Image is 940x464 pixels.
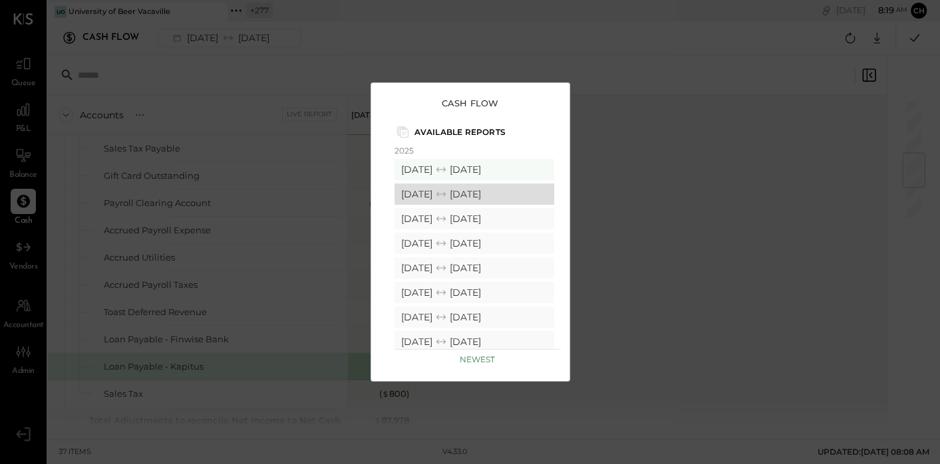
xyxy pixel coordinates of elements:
div: [DATE] [DATE] [394,208,554,229]
p: Newest [460,354,495,364]
div: [DATE] [DATE] [394,306,554,328]
div: [DATE] [DATE] [394,233,554,254]
h3: Cash Flow [442,98,499,108]
div: [DATE] [DATE] [394,159,554,180]
div: [DATE] [DATE] [394,183,554,205]
div: [DATE] [DATE] [394,257,554,279]
p: Available Reports [414,127,506,137]
p: 2025 [394,146,554,156]
div: [DATE] [DATE] [394,331,554,352]
div: [DATE] [DATE] [394,282,554,303]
